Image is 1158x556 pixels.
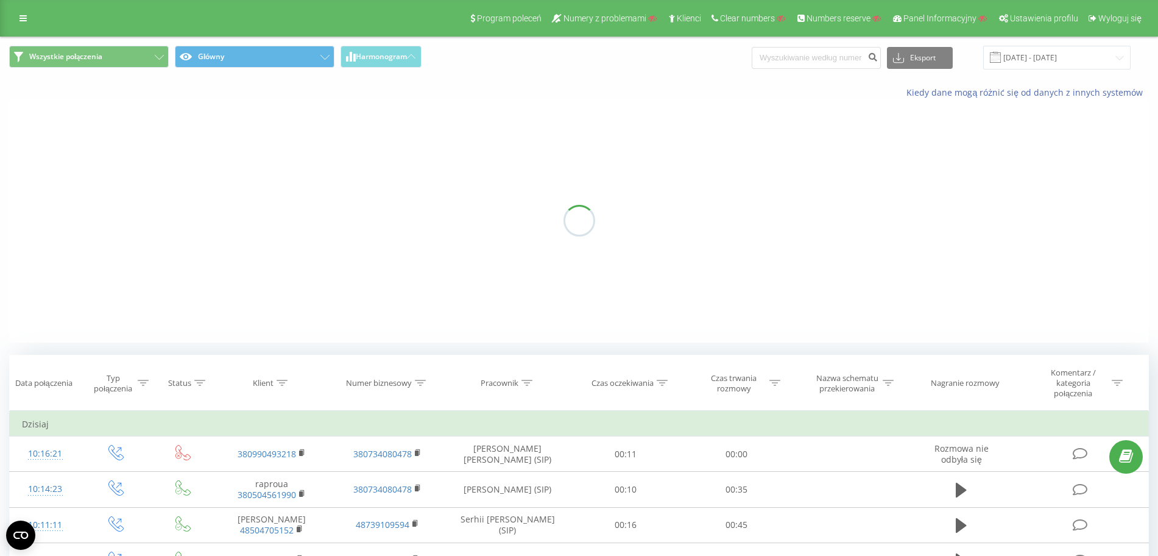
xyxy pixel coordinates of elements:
[701,373,766,394] div: Czas trwania rozmowy
[353,483,412,495] a: 380734080478
[356,519,409,530] a: 48739109594
[15,378,72,388] div: Data połączenia
[591,378,654,388] div: Czas oczekiwania
[677,13,701,23] span: Klienci
[356,52,407,61] span: Harmonogram
[570,507,682,543] td: 00:16
[238,489,296,501] a: 380504561990
[481,378,518,388] div: Pracownik
[477,13,542,23] span: Program poleceń
[240,524,294,536] a: 48504705152
[168,378,191,388] div: Status
[570,437,682,472] td: 00:11
[445,507,570,543] td: Serhii [PERSON_NAME] (SIP)
[681,507,793,543] td: 00:45
[22,477,68,501] div: 10:14:23
[253,378,274,388] div: Klient
[91,373,135,394] div: Typ połączenia
[903,13,976,23] span: Panel Informacyjny
[1098,13,1142,23] span: Wyloguj się
[22,513,68,537] div: 10:11:11
[445,437,570,472] td: [PERSON_NAME] [PERSON_NAME] (SIP)
[887,47,953,69] button: Eksport
[10,412,1149,437] td: Dzisiaj
[353,448,412,460] a: 380734080478
[29,52,102,62] span: Wszystkie połączenia
[814,373,880,394] div: Nazwa schematu przekierowania
[934,443,989,465] span: Rozmowa nie odbyła się
[563,13,646,23] span: Numery z problemami
[214,472,330,507] td: raproua
[22,442,68,466] div: 10:16:21
[6,521,35,550] button: Open CMP widget
[931,378,1000,388] div: Nagranie rozmowy
[681,437,793,472] td: 00:00
[445,472,570,507] td: [PERSON_NAME] (SIP)
[570,472,682,507] td: 00:10
[175,46,334,68] button: Główny
[214,507,330,543] td: [PERSON_NAME]
[752,47,881,69] input: Wyszukiwanie według numeru
[9,46,169,68] button: Wszystkie połączenia
[1037,368,1109,399] div: Komentarz / kategoria połączenia
[807,13,870,23] span: Numbers reserve
[681,472,793,507] td: 00:35
[720,13,775,23] span: Clear numbers
[346,378,412,388] div: Numer biznesowy
[906,87,1149,98] a: Kiedy dane mogą różnić się od danych z innych systemów
[341,46,422,68] button: Harmonogram
[1010,13,1078,23] span: Ustawienia profilu
[238,448,296,460] a: 380990493218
